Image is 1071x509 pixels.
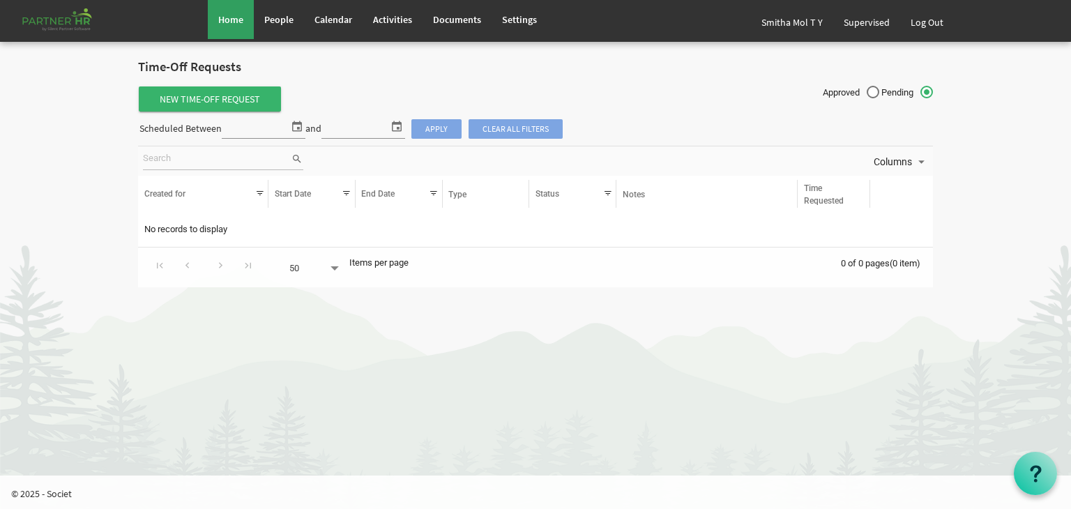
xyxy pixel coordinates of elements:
[535,189,559,199] span: Status
[151,254,169,274] div: Go to first page
[844,16,890,29] span: Supervised
[264,13,294,26] span: People
[238,254,257,274] div: Go to last page
[140,146,305,176] div: Search
[361,189,395,199] span: End Date
[291,151,303,167] span: search
[373,13,412,26] span: Activities
[411,119,462,139] span: Apply
[433,13,481,26] span: Documents
[890,258,920,268] span: (0 item)
[138,216,933,243] td: No records to display
[804,183,844,206] span: Time Requested
[349,257,409,268] span: Items per page
[289,117,305,135] span: select
[623,190,645,199] span: Notes
[872,153,913,171] span: Columns
[871,153,931,171] button: Columns
[841,248,933,277] div: 0 of 0 pages (0 item)
[211,254,230,274] div: Go to next page
[275,189,311,199] span: Start Date
[751,3,833,42] a: Smitha Mol T Y
[881,86,933,99] span: Pending
[143,149,291,169] input: Search
[314,13,352,26] span: Calendar
[841,258,890,268] span: 0 of 0 pages
[138,60,933,75] h2: Time-Off Requests
[144,189,185,199] span: Created for
[178,254,197,274] div: Go to previous page
[833,3,900,42] a: Supervised
[388,117,405,135] span: select
[448,190,466,199] span: Type
[11,487,1071,501] p: © 2025 - Societ
[469,119,563,139] span: Clear all filters
[900,3,954,42] a: Log Out
[139,86,281,112] span: New Time-Off Request
[823,86,879,99] span: Approved
[871,146,931,176] div: Columns
[502,13,537,26] span: Settings
[218,13,243,26] span: Home
[138,117,563,142] div: Scheduled Between and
